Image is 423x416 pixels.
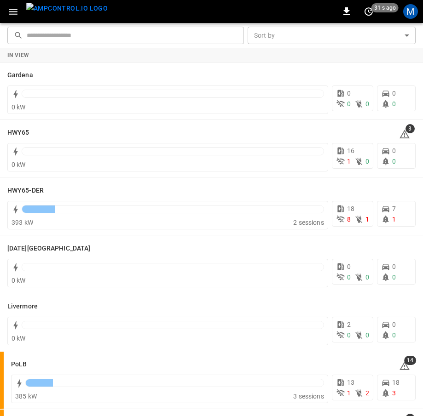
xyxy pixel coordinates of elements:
[12,219,33,226] span: 393 kW
[365,331,369,339] span: 0
[12,103,26,111] span: 0 kW
[365,158,369,165] span: 0
[347,331,351,339] span: 0
[347,158,351,165] span: 1
[371,3,399,12] span: 31 s ago
[392,321,396,328] span: 0
[392,379,400,386] span: 18
[7,70,33,80] h6: Gardena
[7,128,29,138] h6: HWY65
[347,274,351,281] span: 0
[15,393,37,400] span: 385 kW
[404,356,416,365] span: 14
[392,216,396,223] span: 1
[392,147,396,154] span: 0
[392,90,396,97] span: 0
[293,393,324,400] span: 3 sessions
[7,302,38,312] h6: Livermore
[392,263,396,270] span: 0
[365,100,369,108] span: 0
[293,219,324,226] span: 2 sessions
[392,100,396,108] span: 0
[347,147,354,154] span: 16
[26,3,108,14] img: ampcontrol.io logo
[12,277,26,284] span: 0 kW
[392,389,396,397] span: 3
[7,52,29,58] strong: In View
[365,274,369,281] span: 0
[347,263,351,270] span: 0
[392,274,396,281] span: 0
[392,205,396,212] span: 7
[361,4,376,19] button: set refresh interval
[11,359,27,370] h6: PoLB
[347,379,354,386] span: 13
[403,4,418,19] div: profile-icon
[347,321,351,328] span: 2
[12,161,26,168] span: 0 kW
[7,244,90,254] h6: Karma Center
[347,216,351,223] span: 8
[12,335,26,342] span: 0 kW
[347,100,351,108] span: 0
[365,389,369,397] span: 2
[392,331,396,339] span: 0
[347,205,354,212] span: 18
[392,158,396,165] span: 0
[365,216,369,223] span: 1
[347,90,351,97] span: 0
[347,389,351,397] span: 1
[7,186,44,196] h6: HWY65-DER
[406,124,415,133] span: 3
